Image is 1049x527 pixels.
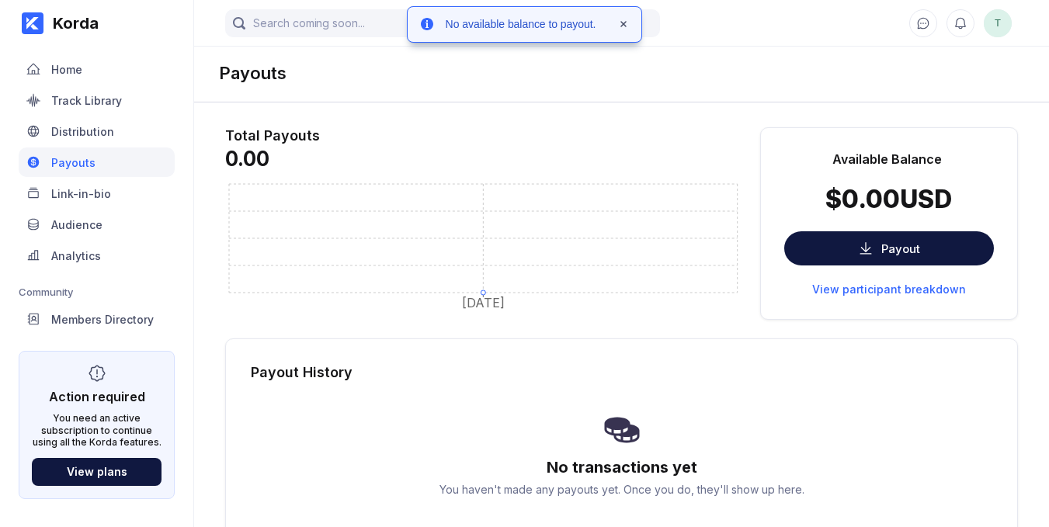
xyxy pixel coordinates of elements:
[462,296,505,310] tspan: [DATE]
[19,286,175,298] div: Community
[784,231,994,265] button: Payout
[32,458,162,486] button: View plans
[19,116,175,147] a: Distribution
[19,54,175,85] a: Home
[51,313,154,326] div: Members Directory
[832,151,942,167] div: Available Balance
[984,9,1012,37] div: Tatenda
[51,156,96,169] div: Payouts
[446,19,596,29] h4: No available balance to payout.
[439,483,804,496] div: You haven't made any payouts yet. Once you do, they'll show up here.
[51,63,82,76] div: Home
[43,14,99,33] div: Korda
[51,249,101,262] div: Analytics
[32,412,162,449] div: You need an active subscription to continue using all the Korda features.
[67,465,127,478] div: View plans
[984,9,1012,37] button: T
[19,304,175,335] a: Members Directory
[225,147,742,171] div: 0.00
[825,184,952,214] div: $ 0.00 USD
[19,147,175,179] a: Payouts
[225,9,660,37] input: Search coming soon...
[881,241,920,256] div: Payout
[219,63,287,83] div: Payouts
[19,241,175,272] a: Analytics
[547,458,697,477] div: No transactions yet
[49,389,145,404] div: Action required
[19,210,175,241] a: Audience
[51,218,102,231] div: Audience
[19,179,175,210] a: Link-in-bio
[812,283,966,296] div: View participant breakdown
[251,364,992,380] div: Payout History
[225,127,742,144] div: Total Payouts
[19,85,175,116] a: Track Library
[51,94,122,107] div: Track Library
[51,125,114,138] div: Distribution
[51,187,111,200] div: Link-in-bio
